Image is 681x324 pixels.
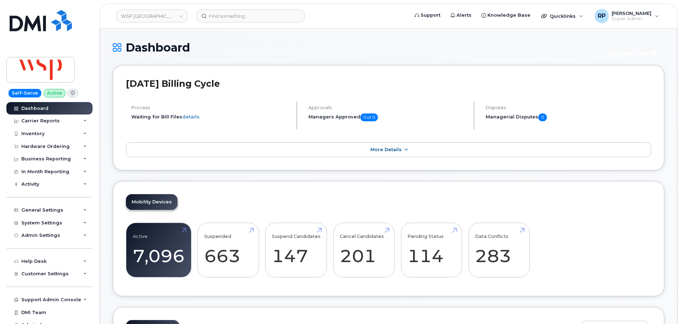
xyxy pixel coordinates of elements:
span: More Details [370,147,402,152]
h1: Dashboard [113,41,597,54]
a: Cancel Candidates 201 [340,227,388,273]
h2: [DATE] Billing Cycle [126,78,651,89]
a: details [182,114,200,119]
li: Waiting for Bill Files [131,113,290,120]
span: 0 of 0 [360,113,378,121]
a: Data Conflicts 283 [475,227,523,273]
h4: Approvals [308,105,468,110]
a: Active 7,096 [133,227,185,273]
span: 0 [538,113,547,121]
h5: Managers Approved [308,113,468,121]
a: Pending Status 114 [407,227,455,273]
h4: Process [131,105,290,110]
h4: Disputes [486,105,651,110]
a: Suspend Candidates 147 [272,227,321,273]
h5: Managerial Disputes [486,113,651,121]
a: Mobility Devices [126,194,178,210]
button: Customer Card [600,47,664,59]
a: Suspended 663 [204,227,252,273]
